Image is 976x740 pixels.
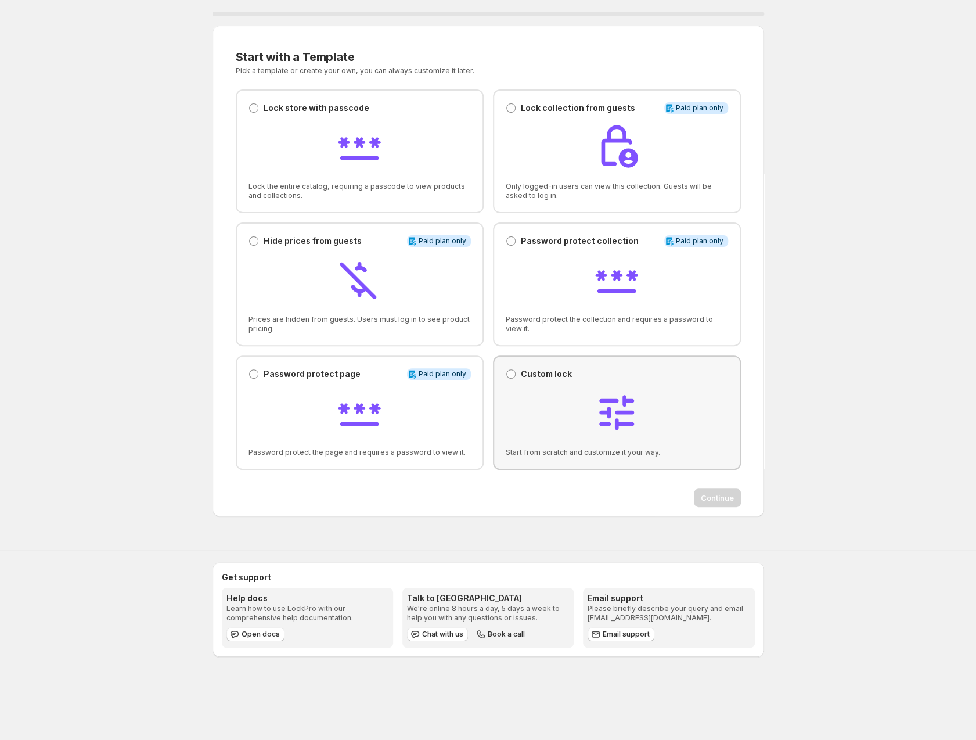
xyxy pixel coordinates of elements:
img: Hide prices from guests [336,256,383,303]
span: Password protect the collection and requires a password to view it. [506,315,728,333]
span: Prices are hidden from guests. Users must log in to see product pricing. [248,315,471,333]
h2: Get support [222,572,755,583]
img: Password protect page [336,389,383,436]
h3: Help docs [226,592,388,604]
p: Custom lock [521,368,572,380]
span: Start from scratch and customize it your way. [506,448,728,457]
span: Start with a Template [236,50,355,64]
img: Lock store with passcode [336,123,383,170]
p: We're online 8 hours a day, 5 days a week to help you with any questions or issues. [407,604,569,623]
span: Book a call [488,630,525,639]
p: Lock store with passcode [264,102,369,114]
span: Paid plan only [419,369,466,379]
p: Password protect page [264,368,361,380]
span: Paid plan only [419,236,466,246]
span: Password protect the page and requires a password to view it. [248,448,471,457]
button: Book a call [473,627,530,641]
p: Please briefly describe your query and email [EMAIL_ADDRESS][DOMAIN_NAME]. [588,604,750,623]
a: Email support [588,627,654,641]
span: Open docs [242,630,280,639]
p: Password protect collection [521,235,639,247]
span: Paid plan only [676,103,723,113]
p: Learn how to use LockPro with our comprehensive help documentation. [226,604,388,623]
a: Open docs [226,627,284,641]
img: Lock collection from guests [593,123,640,170]
p: Pick a template or create your own, you can always customize it later. [236,66,603,76]
p: Lock collection from guests [521,102,635,114]
h3: Talk to [GEOGRAPHIC_DATA] [407,592,569,604]
p: Hide prices from guests [264,235,362,247]
span: Chat with us [422,630,463,639]
span: Paid plan only [676,236,723,246]
button: Chat with us [407,627,468,641]
img: Custom lock [593,389,640,436]
span: Lock the entire catalog, requiring a passcode to view products and collections. [248,182,471,200]
h3: Email support [588,592,750,604]
span: Only logged-in users can view this collection. Guests will be asked to log in. [506,182,728,200]
img: Password protect collection [593,256,640,303]
span: Email support [603,630,650,639]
